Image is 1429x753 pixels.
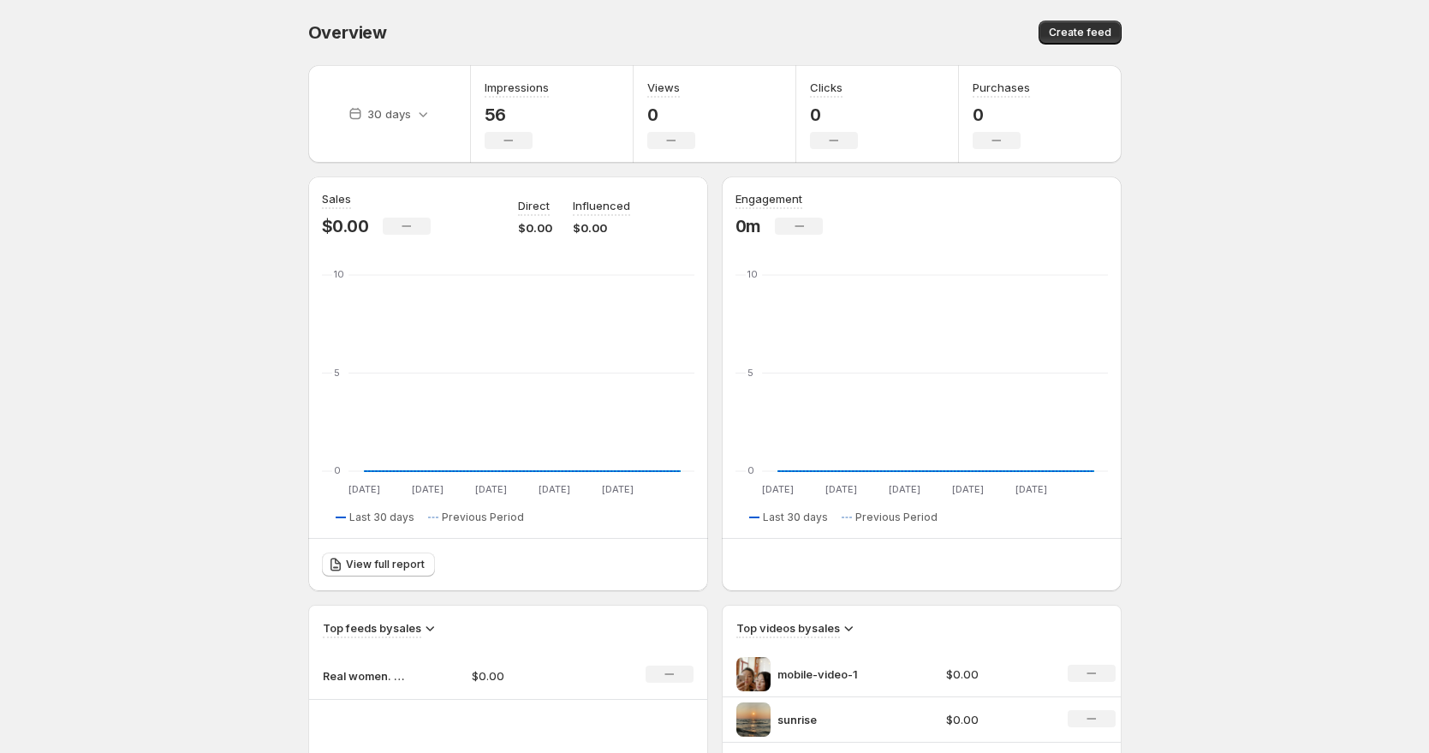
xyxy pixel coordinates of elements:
text: [DATE] [411,483,443,495]
h3: Purchases [973,79,1030,96]
span: Last 30 days [763,511,828,524]
img: mobile-video-1 [736,657,771,691]
text: 5 [334,367,340,379]
p: 0 [810,105,858,125]
p: 30 days [367,105,411,123]
text: [DATE] [601,483,633,495]
img: sunrise [736,702,771,737]
p: Direct [518,197,550,214]
span: Previous Period [442,511,524,524]
p: 0m [735,216,762,236]
p: 0 [973,105,1030,125]
h3: Engagement [735,190,802,207]
span: Overview [308,22,387,43]
h3: Impressions [485,79,549,96]
p: $0.00 [946,666,1047,683]
span: Last 30 days [349,511,414,524]
p: $0.00 [946,711,1047,728]
h3: Top videos by sales [736,619,840,636]
p: 56 [485,105,549,125]
h3: Clicks [810,79,843,96]
text: [DATE] [1015,483,1046,495]
text: 10 [334,268,344,280]
button: Create feed [1039,21,1122,45]
p: $0.00 [472,667,593,684]
p: $0.00 [573,219,630,236]
span: View full report [346,558,425,571]
text: [DATE] [888,483,920,495]
text: 0 [747,464,754,476]
text: [DATE] [348,483,379,495]
p: $0.00 [322,216,369,236]
p: sunrise [777,711,906,728]
h3: Views [647,79,680,96]
p: mobile-video-1 [777,666,906,683]
p: $0.00 [518,219,552,236]
text: 5 [747,367,753,379]
p: 0 [647,105,695,125]
text: [DATE] [761,483,793,495]
text: [DATE] [825,483,856,495]
p: Influenced [573,197,630,214]
a: View full report [322,553,435,577]
text: [DATE] [474,483,506,495]
p: Real women. Real results. Most felt a difference in days. [323,667,408,684]
text: [DATE] [951,483,983,495]
span: Previous Period [855,511,938,524]
h3: Sales [322,190,351,207]
span: Create feed [1049,26,1111,39]
text: [DATE] [538,483,569,495]
text: 0 [334,464,341,476]
text: 10 [747,268,758,280]
h3: Top feeds by sales [323,619,421,636]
